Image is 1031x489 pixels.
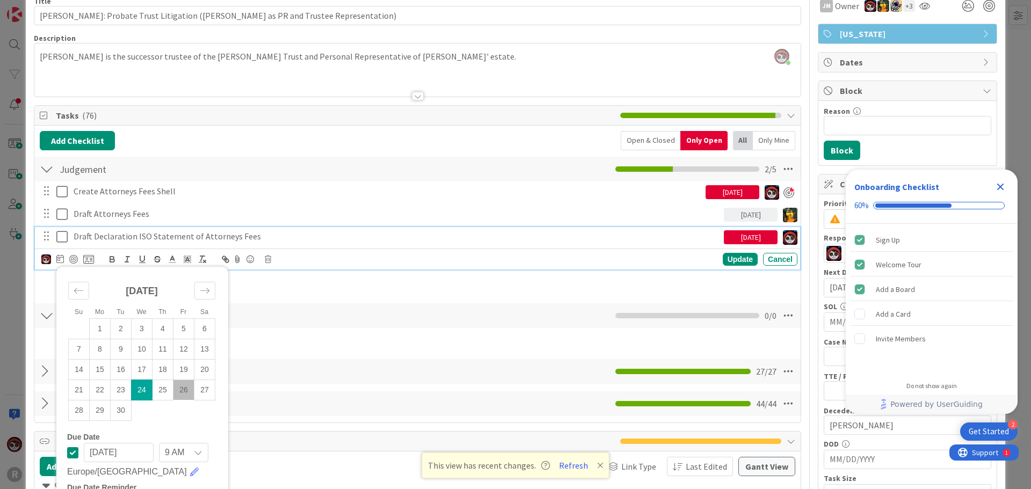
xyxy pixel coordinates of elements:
button: Add Checklist [40,131,115,150]
img: efyPljKj6gaW2F5hrzZcLlhqqXRxmi01.png [774,49,789,64]
td: Sunday, 09/28/2025 12:00 PM [69,400,90,420]
td: Sunday, 09/21/2025 12:00 PM [69,379,90,400]
strong: [DATE] [126,286,158,296]
span: 2 / 5 [765,163,776,176]
div: Checklist items [846,224,1018,375]
td: Saturday, 09/06/2025 12:00 PM [194,318,215,339]
div: Do not show again [906,382,957,390]
span: [US_STATE] [840,27,977,40]
td: Thursday, 09/04/2025 12:00 PM [153,318,173,339]
img: JS [41,254,51,264]
p: Draft Attorneys Fees [74,208,720,220]
div: Checklist Container [846,170,1018,414]
div: Checklist progress: 60% [854,201,1009,210]
div: Priority [824,200,991,207]
div: Next Deadline [824,268,991,276]
div: Invite Members is incomplete. [850,327,1013,351]
div: Move backward to switch to the previous month. [68,282,89,300]
span: 44 / 44 [756,397,776,410]
div: SOL [824,303,991,310]
span: Link Type [621,460,656,473]
div: Sign Up [876,233,900,246]
td: Thursday, 09/25/2025 12:00 PM [153,379,173,400]
span: ( 76 ) [82,110,97,121]
div: 1 [56,4,59,13]
button: Block [824,141,860,160]
td: Thursday, 09/11/2025 12:00 PM [153,339,173,359]
td: Selected. Wednesday, 09/24/2025 12:00 PM [132,379,153,400]
img: JS [765,185,779,200]
input: Add Checklist... [56,394,297,413]
td: Monday, 09/15/2025 12:00 PM [90,359,111,379]
label: Reason [824,106,850,116]
td: Tuesday, 09/30/2025 12:00 PM [111,400,132,420]
span: 9 AM [165,445,184,460]
div: Invite Members [876,332,926,345]
img: JS [826,246,841,261]
span: Europe/[GEOGRAPHIC_DATA] [67,465,187,478]
span: Last Edited [686,460,727,473]
small: Tu [117,308,125,316]
td: Monday, 09/29/2025 12:00 PM [90,400,111,420]
p: [PERSON_NAME] is the successor trustee of the [PERSON_NAME] Trust and Personal Representative of ... [40,50,795,63]
div: Onboarding Checklist [854,180,939,193]
button: Gantt View [738,457,795,476]
td: Wednesday, 09/03/2025 12:00 PM [132,318,153,339]
span: Powered by UserGuiding [890,398,983,411]
div: Add a Board [876,283,915,296]
div: Close Checklist [992,178,1009,195]
input: MM/DD/YYYY [830,450,985,469]
span: Description [34,33,76,43]
div: Add a Card [876,308,911,320]
span: Links [56,435,615,448]
td: Monday, 09/01/2025 12:00 PM [90,318,111,339]
div: [DATE] [724,230,778,244]
td: Tuesday, 09/09/2025 12:00 PM [111,339,132,359]
td: Wednesday, 09/17/2025 12:00 PM [132,359,153,379]
p: Create Attorneys Fees Shell [74,185,701,198]
input: Add Checklist... [56,159,297,179]
input: Add Checklist... [56,306,297,325]
td: Friday, 09/26/2025 12:00 PM [173,379,194,400]
button: Last Edited [667,457,733,476]
div: Get Started [969,426,1009,437]
td: Monday, 09/22/2025 12:00 PM [90,379,111,400]
div: Footer [846,395,1018,414]
input: MM/DD/YYYY [84,443,154,462]
span: Tasks [56,109,615,122]
div: Sign Up is complete. [850,228,1013,252]
small: Th [158,308,166,316]
input: Add Checklist... [56,362,297,381]
div: Update [723,253,758,266]
span: This view has recent changes. [428,459,550,472]
div: Task Size [824,475,991,482]
div: Cancel [763,253,797,266]
p: Draft Declaration ISO Statement of Attorneys Fees [74,230,720,243]
td: Wednesday, 09/10/2025 12:00 PM [132,339,153,359]
div: Calendar [56,272,227,433]
input: MM/DD/YYYY [830,279,985,297]
div: Responsible Paralegal [824,234,991,242]
td: Friday, 09/05/2025 12:00 PM [173,318,194,339]
div: Welcome Tour [876,258,921,271]
div: Only Open [680,131,728,150]
div: Move forward to switch to the next month. [194,282,215,300]
td: Sunday, 09/07/2025 12:00 PM [69,339,90,359]
div: Welcome Tour is complete. [850,253,1013,276]
td: Tuesday, 09/23/2025 12:00 PM [111,379,132,400]
td: Monday, 09/08/2025 12:00 PM [90,339,111,359]
input: MM/DD/YYYY [830,313,985,331]
small: Fr [180,308,187,316]
td: Friday, 09/12/2025 12:00 PM [173,339,194,359]
img: MR [783,208,797,222]
span: Custom Fields [840,178,977,191]
div: Open & Closed [621,131,680,150]
td: Friday, 09/19/2025 12:00 PM [173,359,194,379]
label: TTE / PR [824,371,853,381]
input: type card name here... [34,6,801,25]
small: Mo [95,308,104,316]
span: 27 / 27 [756,365,776,378]
td: Sunday, 09/14/2025 12:00 PM [69,359,90,379]
span: 0 / 0 [765,309,776,322]
div: Add a Board is complete. [850,278,1013,301]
